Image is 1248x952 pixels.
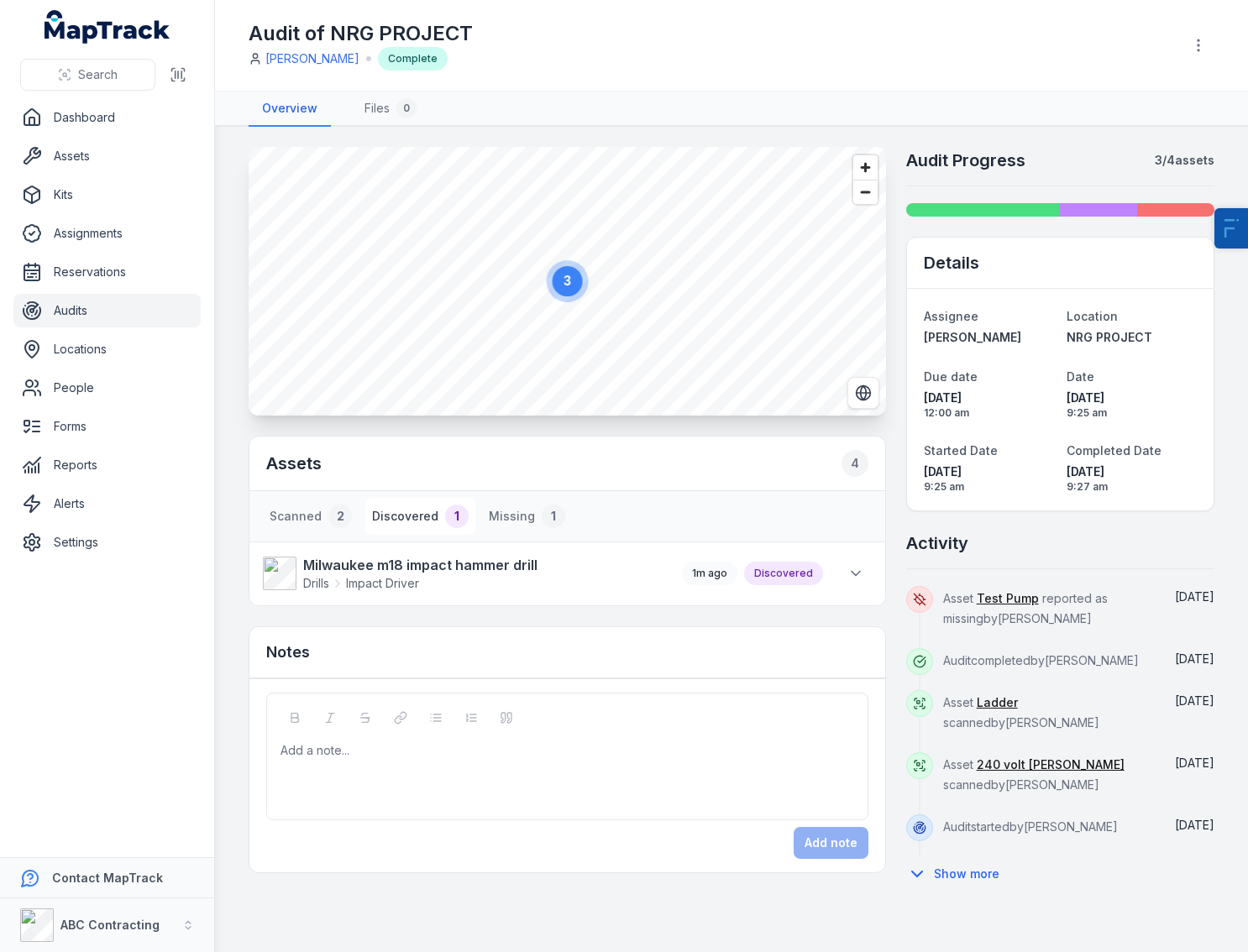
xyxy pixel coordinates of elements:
[1067,390,1197,420] time: 27/08/2025, 9:25:04 am
[265,50,359,67] a: [PERSON_NAME]
[45,10,170,44] a: MapTrack
[744,562,823,585] div: Discovered
[1067,480,1197,494] span: 9:27 am
[249,20,473,47] h1: Audit of NRG PROJECT
[1175,756,1214,770] span: [DATE]
[924,443,998,458] span: Started Date
[13,255,201,289] a: Reservations
[853,180,878,204] button: Zoom out
[1175,651,1214,666] span: [DATE]
[1155,152,1214,169] strong: 3 / 4 assets
[303,575,329,592] span: Drills
[1175,693,1214,708] time: 27/08/2025, 9:25:50 am
[943,819,1118,834] span: Audit started by [PERSON_NAME]
[351,92,430,127] a: Files0
[13,410,201,443] a: Forms
[564,274,571,288] text: 3
[924,329,1054,346] a: [PERSON_NAME]
[943,695,1099,730] span: Asset scanned by [PERSON_NAME]
[924,390,1054,420] time: 31/08/2025, 12:00:00 am
[396,98,417,118] div: 0
[977,756,1125,773] a: 240 volt [PERSON_NAME]
[977,590,1039,607] a: Test Pump
[378,47,448,71] div: Complete
[1067,330,1152,344] span: NRG PROJECT
[60,918,160,932] strong: ABC Contracting
[853,155,878,180] button: Zoom in
[266,450,868,477] h2: Assets
[924,406,1054,420] span: 12:00 am
[1175,589,1214,604] span: [DATE]
[1067,463,1197,480] span: [DATE]
[263,555,665,592] a: Milwaukee m18 impact hammer drillDrillsImpact Driver
[1067,443,1161,458] span: Completed Date
[906,149,1025,172] h2: Audit Progress
[263,498,359,535] button: Scanned2
[249,92,331,127] a: Overview
[924,251,979,275] h2: Details
[266,641,310,664] h3: Notes
[78,66,118,83] span: Search
[13,178,201,212] a: Kits
[13,371,201,405] a: People
[13,526,201,559] a: Settings
[1175,651,1214,666] time: 27/08/2025, 9:27:26 am
[924,463,1054,494] time: 27/08/2025, 9:25:28 am
[906,856,1010,892] button: Show more
[1175,818,1214,832] time: 27/08/2025, 9:25:28 am
[943,653,1139,667] span: Audit completed by [PERSON_NAME]
[542,505,565,528] div: 1
[1175,818,1214,832] span: [DATE]
[1175,693,1214,708] span: [DATE]
[1067,329,1197,346] a: NRG PROJECT
[328,505,352,528] div: 2
[692,567,727,579] span: 1m ago
[847,377,879,409] button: Switch to Satellite View
[943,591,1108,625] span: Asset reported as missing by [PERSON_NAME]
[692,567,727,579] time: 27/08/2025, 9:26:27 am
[13,448,201,482] a: Reports
[249,147,886,416] canvas: Map
[906,531,968,555] h2: Activity
[1067,463,1197,494] time: 27/08/2025, 9:27:26 am
[924,480,1054,494] span: 9:25 am
[943,757,1125,792] span: Asset scanned by [PERSON_NAME]
[13,139,201,173] a: Assets
[1067,369,1094,384] span: Date
[924,309,978,323] span: Assignee
[924,463,1054,480] span: [DATE]
[13,217,201,250] a: Assignments
[1067,406,1197,420] span: 9:25 am
[52,871,163,885] strong: Contact MapTrack
[1175,589,1214,604] time: 27/08/2025, 9:27:26 am
[1175,756,1214,770] time: 27/08/2025, 9:25:45 am
[13,487,201,520] a: Alerts
[1067,390,1197,406] span: [DATE]
[924,369,978,384] span: Due date
[1067,309,1118,323] span: Location
[924,390,1054,406] span: [DATE]
[445,505,469,528] div: 1
[20,59,155,91] button: Search
[842,450,868,477] div: 4
[13,332,201,366] a: Locations
[365,498,475,535] button: Discovered1
[482,498,572,535] button: Missing1
[13,101,201,134] a: Dashboard
[303,555,537,575] strong: Milwaukee m18 impact hammer drill
[977,694,1018,711] a: Ladder
[13,294,201,327] a: Audits
[346,575,419,592] span: Impact Driver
